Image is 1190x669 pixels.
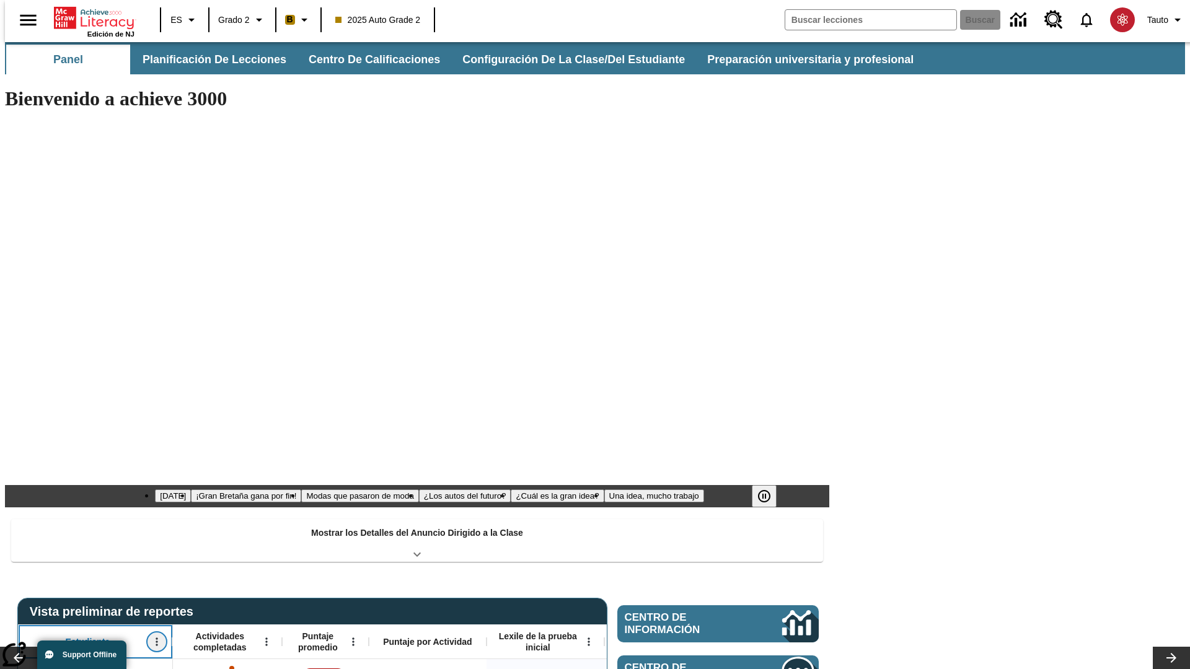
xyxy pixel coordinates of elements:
[6,45,130,74] button: Panel
[213,9,271,31] button: Grado: Grado 2, Elige un grado
[752,485,789,507] div: Pausar
[604,489,704,502] button: Diapositiva 6 Una idea, mucho trabajo
[170,14,182,27] span: ES
[155,489,191,502] button: Diapositiva 1 Día del Trabajo
[37,641,126,669] button: Support Offline
[617,605,819,642] a: Centro de información
[1147,14,1168,27] span: Tauto
[5,45,925,74] div: Subbarra de navegación
[5,10,181,21] body: Máximo 600 caracteres Presiona Escape para desactivar la barra de herramientas Presiona Alt + F10...
[383,636,472,647] span: Puntaje por Actividad
[1070,4,1103,36] a: Notificaciones
[1103,4,1142,36] button: Escoja un nuevo avatar
[148,632,166,651] button: Abrir menú
[625,611,741,636] span: Centro de información
[30,605,200,619] span: Vista preliminar de reportes
[301,489,418,502] button: Diapositiva 3 Modas que pasaron de moda
[697,45,923,74] button: Preparación universitaria y profesional
[452,45,695,74] button: Configuración de la clase/del estudiante
[1142,9,1190,31] button: Perfil/Configuración
[335,14,421,27] span: 2025 Auto Grade 2
[179,631,261,653] span: Actividades completadas
[752,485,777,507] button: Pausar
[5,42,1185,74] div: Subbarra de navegación
[1003,3,1037,37] a: Centro de información
[419,489,511,502] button: Diapositiva 4 ¿Los autos del futuro?
[299,45,450,74] button: Centro de calificaciones
[11,519,823,562] div: Mostrar los Detalles del Anuncio Dirigido a la Clase
[280,9,317,31] button: Boost El color de la clase es anaranjado claro. Cambiar el color de la clase.
[66,636,110,647] span: Estudiante
[87,30,134,38] span: Edición de NJ
[311,527,523,540] p: Mostrar los Detalles del Anuncio Dirigido a la Clase
[191,489,301,502] button: Diapositiva 2 ¡Gran Bretaña gana por fin!
[1037,3,1070,37] a: Centro de recursos, Se abrirá en una pestaña nueva.
[511,489,604,502] button: Diapositiva 5 ¿Cuál es la gran idea?
[257,632,276,651] button: Abrir menú
[287,12,293,27] span: B
[580,632,598,651] button: Abrir menú
[493,631,583,653] span: Lexile de la prueba inicial
[288,631,348,653] span: Puntaje promedio
[5,87,829,110] h1: Bienvenido a achieve 3000
[344,632,363,651] button: Abrir menú
[218,14,250,27] span: Grado 2
[10,2,46,38] button: Abrir el menú lateral
[133,45,296,74] button: Planificación de lecciones
[1110,7,1135,32] img: avatar image
[54,6,134,30] a: Portada
[165,9,205,31] button: Lenguaje: ES, Selecciona un idioma
[1153,647,1190,669] button: Carrusel de lecciones, seguir
[63,650,117,659] span: Support Offline
[785,10,956,30] input: Buscar campo
[54,4,134,38] div: Portada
